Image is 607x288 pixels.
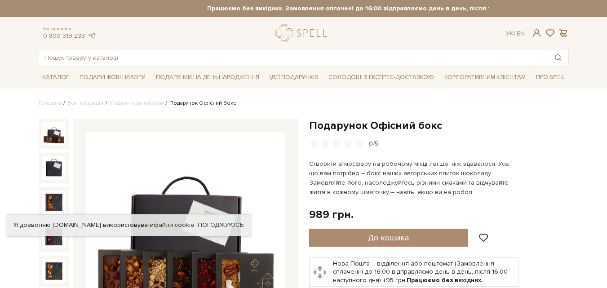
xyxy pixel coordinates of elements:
li: Подарунок Офісний бокс [163,99,236,107]
img: Подарунок Офісний бокс [42,156,66,180]
span: Про Spell [532,71,568,84]
span: Каталог [39,71,73,84]
a: Подарункові набори [110,100,163,106]
a: Головна [39,100,61,106]
span: До кошика [368,233,409,243]
button: Пошук товару у каталозі [548,49,568,66]
div: Я дозволяю [DOMAIN_NAME] використовувати [7,221,251,229]
img: Подарунок Офісний бокс [42,259,66,283]
img: Подарунок Офісний бокс [42,122,66,146]
span: Ідеї подарунків [266,71,322,84]
a: Корпоративним клієнтам [441,70,529,85]
span: Подарункові набори [76,71,149,84]
img: Подарунок Офісний бокс [42,191,66,214]
input: Пошук товару у каталозі [39,49,548,66]
span: Консультація: [43,26,96,32]
h1: Подарунок Офісний бокс [309,119,569,133]
div: 0/5 [369,140,378,148]
a: telegram [87,32,96,40]
a: Погоджуюсь [198,221,244,229]
a: 0 800 319 233 [43,32,85,40]
a: logo [275,24,331,42]
div: Ук [506,30,525,38]
a: файли cookie [154,221,195,229]
a: Вся продукція [67,100,103,106]
img: Подарунок Офісний бокс [42,225,66,248]
b: Працюємо без вихідних. [407,276,483,284]
a: Солодощі з експрес-доставкою [325,70,438,85]
div: 989 грн. [309,208,354,222]
span: | [514,30,515,37]
p: Створити атмосферу на робочому місці легше, ніж здавалося. Усе, що вам потрібно – бокс наших авто... [309,159,520,197]
a: En [517,30,525,37]
span: Подарунки на День народження [152,71,263,84]
td: Нова Пошта – відділення або поштомат (Замовлення сплаченні до 16:00 відправляємо день в день, піс... [331,258,518,287]
button: До кошика [309,229,469,247]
